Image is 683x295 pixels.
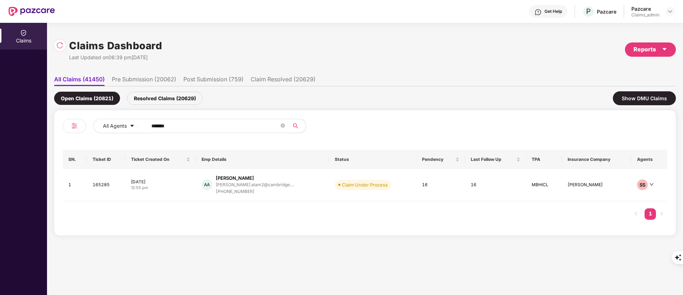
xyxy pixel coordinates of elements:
[131,157,185,162] span: Ticket Created On
[281,123,285,129] span: close-circle
[125,150,196,169] th: Ticket Created On
[631,5,659,12] div: Pazcare
[667,9,673,14] img: svg+xml;base64,PHN2ZyBpZD0iRHJvcGRvd24tMzJ4MzIiIHhtbG5zPSJodHRwOi8vd3d3LnczLm9yZy8yMDAwL3N2ZyIgd2...
[597,8,616,15] div: Pazcare
[650,182,654,187] span: down
[586,7,591,16] span: P
[465,150,526,169] th: Last Follow Up
[544,9,562,14] div: Get Help
[281,123,285,128] span: close-circle
[416,150,465,169] th: Pendency
[471,157,515,162] span: Last Follow Up
[631,150,667,169] th: Agents
[9,7,55,16] img: New Pazcare Logo
[20,29,27,36] img: svg+xml;base64,PHN2ZyBpZD0iQ2xhaW0iIHhtbG5zPSJodHRwOi8vd3d3LnczLm9yZy8yMDAwL3N2ZyIgd2lkdGg9IjIwIi...
[422,157,454,162] span: Pendency
[631,12,659,18] div: Claims_admin
[637,179,648,190] div: SS
[535,9,542,16] img: svg+xml;base64,PHN2ZyBpZD0iSGVscC0zMngzMiIgeG1sbnM9Imh0dHA6Ly93d3cudzMub3JnLzIwMDAvc3ZnIiB3aWR0aD...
